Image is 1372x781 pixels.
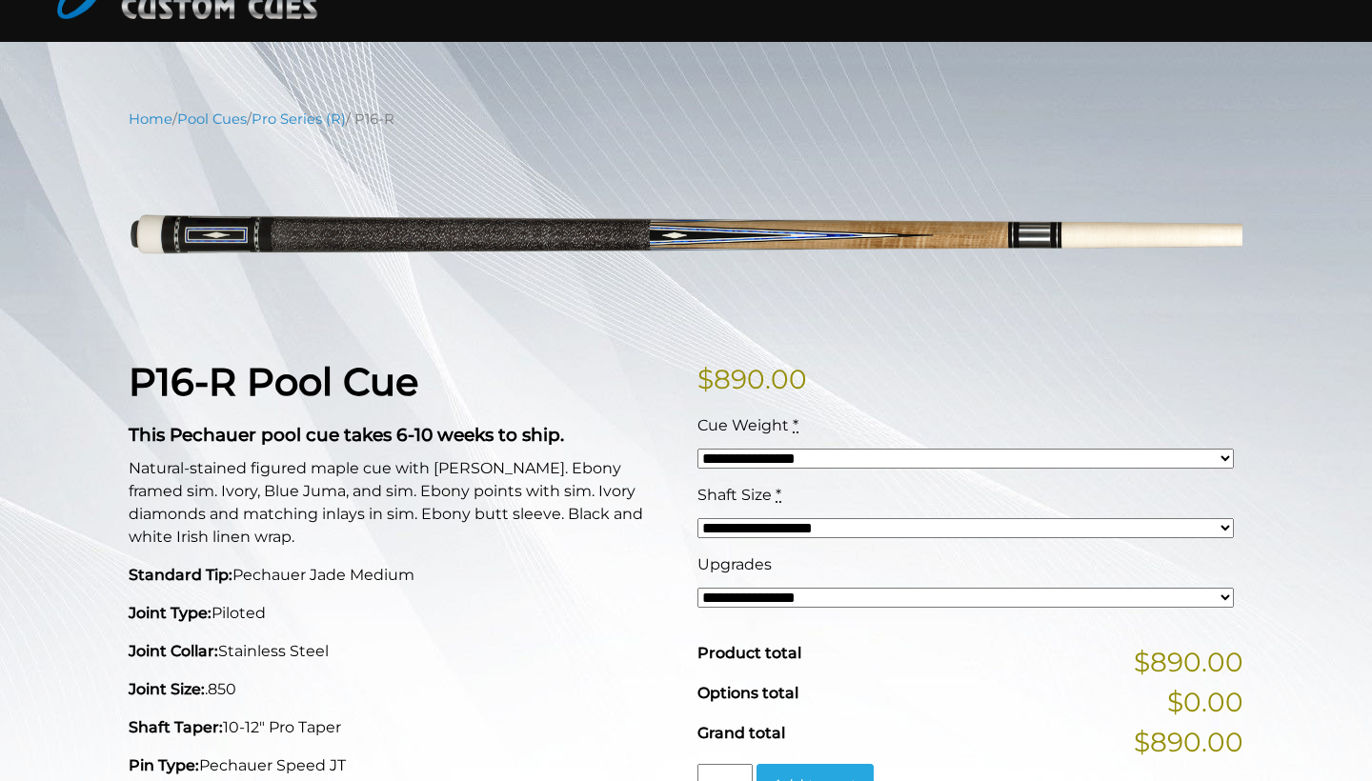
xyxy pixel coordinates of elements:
[697,416,789,434] span: Cue Weight
[129,457,675,549] p: Natural-stained figured maple cue with [PERSON_NAME]. Ebony framed sim. Ivory, Blue Juma, and sim...
[252,110,346,128] a: Pro Series (R)
[697,486,772,504] span: Shaft Size
[129,678,675,701] p: .850
[129,564,675,587] p: Pechauer Jade Medium
[129,642,218,660] strong: Joint Collar:
[697,684,798,702] span: Options total
[793,416,798,434] abbr: required
[129,358,418,405] strong: P16-R Pool Cue
[129,109,1243,130] nav: Breadcrumb
[1134,722,1243,762] span: $890.00
[129,718,223,736] strong: Shaft Taper:
[697,724,785,742] span: Grand total
[697,555,772,573] span: Upgrades
[129,602,675,625] p: Piloted
[129,604,212,622] strong: Joint Type:
[177,110,247,128] a: Pool Cues
[129,680,205,698] strong: Joint Size:
[1167,682,1243,722] span: $0.00
[129,716,675,739] p: 10-12" Pro Taper
[129,754,675,777] p: Pechauer Speed JT
[129,640,675,663] p: Stainless Steel
[776,486,781,504] abbr: required
[129,110,172,128] a: Home
[129,424,564,446] strong: This Pechauer pool cue takes 6-10 weeks to ship.
[697,644,801,662] span: Product total
[1134,642,1243,682] span: $890.00
[697,363,807,395] bdi: 890.00
[129,144,1243,330] img: P16-N.png
[129,566,232,584] strong: Standard Tip:
[697,363,714,395] span: $
[129,756,199,774] strong: Pin Type:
